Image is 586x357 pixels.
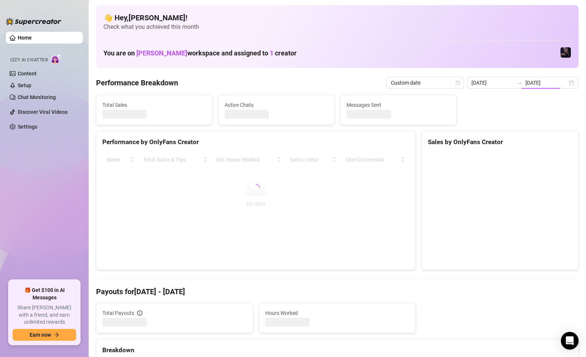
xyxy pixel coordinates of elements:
[54,332,59,337] span: arrow-right
[471,79,514,87] input: Start date
[265,309,410,317] span: Hours Worked
[456,81,460,85] span: calendar
[18,82,31,88] a: Setup
[517,80,522,86] span: swap-right
[561,47,571,58] img: CYBERGIRL
[51,54,62,64] img: AI Chatter
[102,101,206,109] span: Total Sales
[561,332,579,350] div: Open Intercom Messenger
[525,79,568,87] input: End date
[517,80,522,86] span: to
[13,304,76,326] span: Share [PERSON_NAME] with a friend, and earn unlimited rewards
[18,124,37,130] a: Settings
[347,101,450,109] span: Messages Sent
[137,310,142,316] span: info-circle
[30,332,51,338] span: Earn now
[103,23,571,31] span: Check what you achieved this month
[428,137,572,147] div: Sales by OnlyFans Creator
[103,13,571,23] h4: 👋 Hey, [PERSON_NAME] !
[10,57,48,64] span: Izzy AI Chatter
[270,49,273,57] span: 1
[96,286,579,297] h4: Payouts for [DATE] - [DATE]
[102,345,572,355] div: Breakdown
[96,78,178,88] h4: Performance Breakdown
[13,329,76,341] button: Earn nowarrow-right
[18,35,32,41] a: Home
[18,71,37,76] a: Content
[225,101,328,109] span: Active Chats
[136,49,187,57] span: [PERSON_NAME]
[13,287,76,301] span: 🎁 Get $100 in AI Messages
[6,18,61,25] img: logo-BBDzfeDw.svg
[102,137,409,147] div: Performance by OnlyFans Creator
[103,49,297,57] h1: You are on workspace and assigned to creator
[102,309,134,317] span: Total Payouts
[251,183,261,193] span: loading
[18,109,68,115] a: Discover Viral Videos
[18,94,56,100] a: Chat Monitoring
[391,77,460,88] span: Custom date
